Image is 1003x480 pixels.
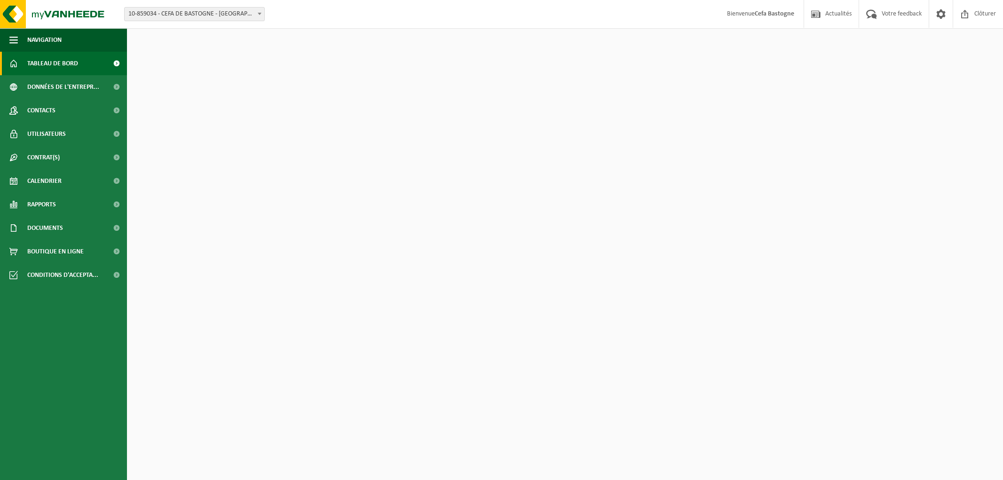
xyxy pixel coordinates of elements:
span: 10-859034 - CEFA DE BASTOGNE - BASTOGNE [124,7,265,21]
span: Calendrier [27,169,62,193]
span: Tableau de bord [27,52,78,75]
span: Contacts [27,99,55,122]
span: Utilisateurs [27,122,66,146]
span: Conditions d'accepta... [27,263,98,287]
span: Navigation [27,28,62,52]
span: Boutique en ligne [27,240,84,263]
span: Contrat(s) [27,146,60,169]
strong: Cefa Bastogne [755,10,794,17]
span: 10-859034 - CEFA DE BASTOGNE - BASTOGNE [125,8,264,21]
span: Documents [27,216,63,240]
span: Données de l'entrepr... [27,75,99,99]
span: Rapports [27,193,56,216]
